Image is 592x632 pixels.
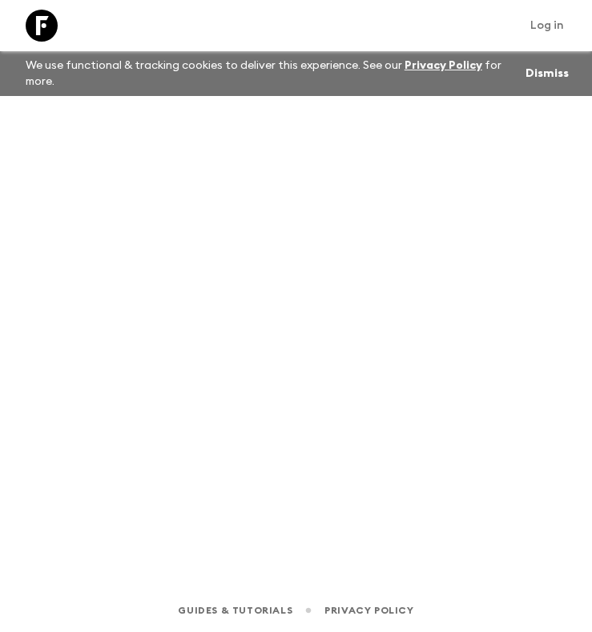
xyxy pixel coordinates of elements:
[19,51,522,96] p: We use functional & tracking cookies to deliver this experience. See our for more.
[522,14,573,37] a: Log in
[405,60,482,71] a: Privacy Policy
[178,602,292,619] a: Guides & Tutorials
[522,62,573,85] button: Dismiss
[324,602,413,619] a: Privacy Policy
